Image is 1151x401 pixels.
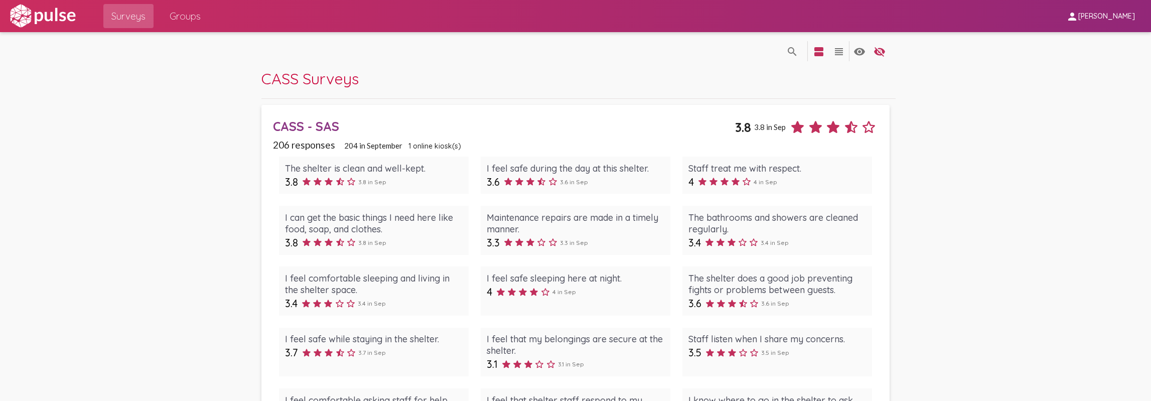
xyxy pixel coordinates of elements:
div: I can get the basic things I need here like food, soap, and clothes. [285,212,463,235]
span: 3.8 in Sep [358,239,386,246]
span: [PERSON_NAME] [1078,12,1135,21]
div: The bathrooms and showers are cleaned regularly. [688,212,866,235]
div: I feel safe while staying in the shelter. [285,333,463,345]
span: 3.4 in Sep [761,239,789,246]
span: 3.3 [487,236,500,249]
img: white-logo.svg [8,4,77,29]
button: language [829,41,849,61]
button: [PERSON_NAME] [1058,7,1143,25]
span: 3.8 [285,236,298,249]
button: language [809,41,829,61]
span: 3.4 [688,236,701,249]
span: 3.8 [735,119,751,135]
div: The shelter does a good job preventing fights or problems between guests. [688,273,866,296]
mat-icon: language [786,46,798,58]
span: 4 in Sep [552,288,576,296]
span: 204 in September [344,141,402,150]
a: Surveys [103,4,154,28]
div: I feel safe during the day at this shelter. [487,163,664,174]
span: 3.1 in Sep [558,360,584,368]
span: 3.5 [688,346,701,359]
span: 3.1 [487,358,498,370]
span: 3.6 in Sep [560,178,588,186]
span: 1 online kiosk(s) [408,142,461,151]
div: Staff listen when I share my concerns. [688,333,866,345]
span: 3.7 in Sep [358,349,386,356]
span: Groups [170,7,201,25]
span: 3.6 [487,176,500,188]
span: 3.8 in Sep [358,178,386,186]
a: Groups [162,4,209,28]
span: 3.4 in Sep [358,300,386,307]
span: 3.6 in Sep [761,300,789,307]
span: 3.6 [688,297,701,310]
div: Staff treat me with respect. [688,163,866,174]
div: The shelter is clean and well-kept. [285,163,463,174]
button: language [849,41,870,61]
span: Surveys [111,7,146,25]
mat-icon: language [813,46,825,58]
button: language [870,41,890,61]
span: 4 [688,176,694,188]
span: 3.8 [285,176,298,188]
button: language [782,41,802,61]
span: 206 responses [273,139,335,151]
div: Maintenance repairs are made in a timely manner. [487,212,664,235]
div: CASS - SAS [273,118,735,134]
span: 3.7 [285,346,298,359]
span: 4 [487,286,492,298]
span: 4 in Sep [754,178,777,186]
mat-icon: person [1066,11,1078,23]
span: 3.8 in Sep [754,122,786,131]
div: I feel that my belongings are secure at the shelter. [487,333,664,356]
mat-icon: language [833,46,845,58]
div: I feel safe sleeping here at night. [487,273,664,284]
span: 3.5 in Sep [761,349,789,356]
span: 3.4 [285,297,298,310]
mat-icon: language [874,46,886,58]
span: CASS Surveys [261,69,359,88]
div: I feel comfortable sleeping and living in the shelter space. [285,273,463,296]
span: 3.3 in Sep [560,239,588,246]
mat-icon: language [853,46,866,58]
